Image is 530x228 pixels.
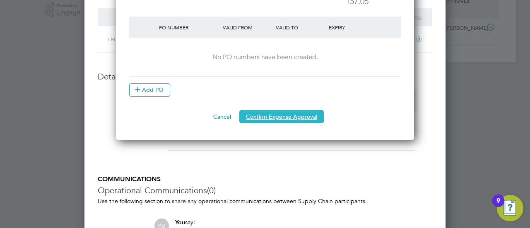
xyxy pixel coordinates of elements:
[98,71,432,82] h3: Details
[496,201,500,211] div: 9
[175,219,185,226] span: You
[239,110,324,123] button: Confirm Expense Approval
[98,175,432,184] h5: COMMUNICATIONS
[327,20,380,35] div: Expiry
[157,20,221,35] div: PO Number
[108,36,115,42] span: Fri
[98,97,163,106] label: PO No
[98,185,432,196] h3: Operational Communications
[497,195,523,221] button: Open Resource Center, 9 new notifications
[207,185,216,196] span: (0)
[98,197,432,205] p: Use the following section to share any operational communications between Supply Chain participants.
[416,36,422,42] i: 2
[137,53,393,62] div: No PO numbers have been created.
[129,83,170,96] button: Add PO
[207,110,238,123] button: Cancel
[221,20,274,35] div: Valid From
[274,20,327,35] div: Valid To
